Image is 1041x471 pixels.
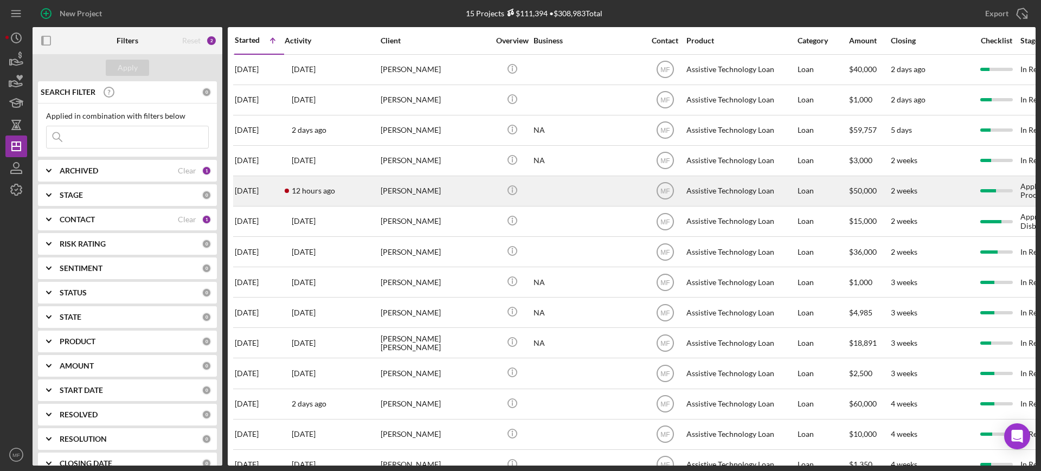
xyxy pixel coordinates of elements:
[12,452,20,458] text: MF
[202,337,211,346] div: 0
[60,240,106,248] b: RISK RATING
[660,370,670,378] text: MF
[891,429,917,438] time: 4 weeks
[60,264,102,273] b: SENTIMENT
[235,55,284,84] div: [DATE]
[660,188,670,195] text: MF
[202,385,211,395] div: 0
[534,116,642,145] div: NA
[849,156,872,165] span: $3,000
[974,3,1036,24] button: Export
[660,96,670,104] text: MF
[660,401,670,408] text: MF
[381,55,489,84] div: [PERSON_NAME]
[292,95,316,104] time: 2025-09-15 23:47
[660,461,670,469] text: MF
[660,248,670,256] text: MF
[849,369,872,378] span: $2,500
[891,399,917,408] time: 4 weeks
[686,420,795,449] div: Assistive Technology Loan
[202,215,211,224] div: 1
[60,288,87,297] b: STATUS
[60,337,95,346] b: PRODUCT
[534,146,642,175] div: NA
[798,146,848,175] div: Loan
[891,278,917,287] time: 3 weeks
[798,328,848,357] div: Loan
[292,217,316,225] time: 2025-10-02 04:23
[891,308,917,317] time: 3 weeks
[178,215,196,224] div: Clear
[686,86,795,114] div: Assistive Technology Loan
[686,207,795,236] div: Assistive Technology Loan
[891,186,917,195] time: 2 weeks
[292,126,326,134] time: 2025-10-09 01:18
[891,338,917,347] time: 3 weeks
[235,86,284,114] div: [DATE]
[985,3,1008,24] div: Export
[645,36,685,45] div: Contact
[381,268,489,296] div: [PERSON_NAME]
[235,237,284,266] div: [DATE]
[798,390,848,418] div: Loan
[292,186,335,195] time: 2025-10-10 03:02
[292,460,316,469] time: 2025-10-06 18:59
[202,166,211,176] div: 1
[798,298,848,327] div: Loan
[891,247,917,256] time: 2 weeks
[849,36,890,45] div: Amount
[381,207,489,236] div: [PERSON_NAME]
[41,88,95,96] b: SEARCH FILTER
[798,116,848,145] div: Loan
[1004,423,1030,449] div: Open Intercom Messenger
[466,9,602,18] div: 15 Projects • $308,983 Total
[235,146,284,175] div: [DATE]
[202,410,211,420] div: 0
[60,435,107,443] b: RESOLUTION
[660,309,670,317] text: MF
[235,177,284,205] div: [DATE]
[381,177,489,205] div: [PERSON_NAME]
[235,359,284,388] div: [DATE]
[118,60,138,76] div: Apply
[292,339,316,347] time: 2025-10-02 21:41
[686,177,795,205] div: Assistive Technology Loan
[849,460,872,469] span: $1,350
[202,361,211,371] div: 0
[534,268,642,296] div: NA
[798,237,848,266] div: Loan
[46,112,209,120] div: Applied in combination with filters below
[235,328,284,357] div: [DATE]
[292,399,326,408] time: 2025-10-09 03:15
[849,338,877,347] span: $18,891
[849,399,877,408] span: $60,000
[686,237,795,266] div: Assistive Technology Loan
[686,390,795,418] div: Assistive Technology Loan
[660,127,670,134] text: MF
[798,207,848,236] div: Loan
[534,328,642,357] div: NA
[381,116,489,145] div: [PERSON_NAME]
[686,36,795,45] div: Product
[891,216,917,225] time: 2 weeks
[182,36,201,45] div: Reset
[202,190,211,200] div: 0
[849,429,877,438] span: $10,000
[292,308,316,317] time: 2025-09-30 16:44
[686,328,795,357] div: Assistive Technology Loan
[292,248,316,256] time: 2025-10-04 00:42
[292,430,316,438] time: 2025-10-05 05:03
[660,218,670,225] text: MF
[849,278,872,287] span: $1,000
[235,36,260,44] div: Started
[60,410,98,419] b: RESOLVED
[891,125,912,134] time: 5 days
[686,268,795,296] div: Assistive Technology Loan
[849,64,877,74] span: $40,000
[202,288,211,298] div: 0
[60,215,95,224] b: CONTACT
[381,359,489,388] div: [PERSON_NAME]
[60,386,103,395] b: START DATE
[891,369,917,378] time: 3 weeks
[202,87,211,97] div: 0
